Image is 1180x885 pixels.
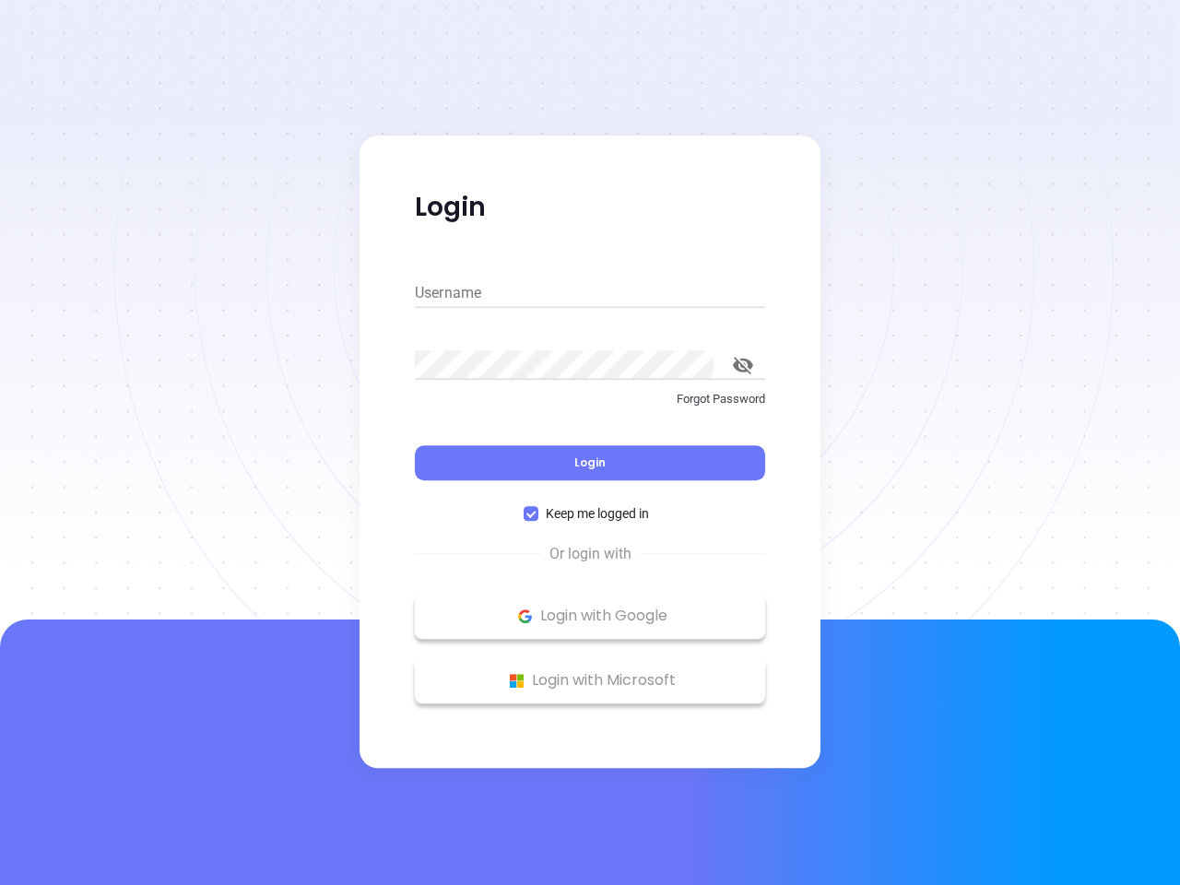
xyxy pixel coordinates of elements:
p: Login [415,191,765,224]
p: Forgot Password [415,390,765,408]
img: Google Logo [513,605,537,628]
button: Microsoft Logo Login with Microsoft [415,657,765,703]
span: Or login with [540,543,641,565]
img: Microsoft Logo [505,669,528,692]
button: Google Logo Login with Google [415,593,765,639]
p: Login with Microsoft [424,667,756,694]
button: toggle password visibility [721,343,765,387]
a: Forgot Password [415,390,765,423]
span: Keep me logged in [538,503,656,524]
span: Login [574,454,606,470]
p: Login with Google [424,602,756,630]
button: Login [415,445,765,480]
